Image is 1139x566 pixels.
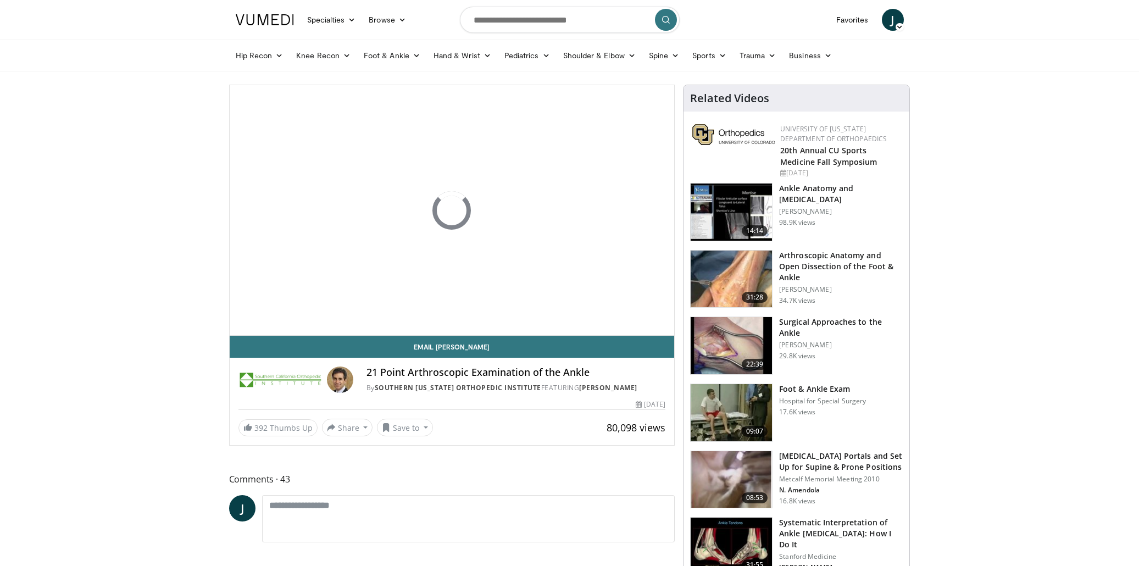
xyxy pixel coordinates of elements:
[780,168,901,178] div: [DATE]
[779,451,903,473] h3: [MEDICAL_DATA] Portals and Set Up for Supine & Prone Positions
[691,451,772,508] img: amend3_3.png.150x105_q85_crop-smart_upscale.jpg
[779,250,903,283] h3: Arthroscopic Anatomy and Open Dissection of the Foot & Ankle
[236,14,294,25] img: VuMedi Logo
[322,419,373,436] button: Share
[779,408,815,417] p: 17.6K views
[327,367,353,393] img: Avatar
[579,383,637,392] a: [PERSON_NAME]
[366,367,665,379] h4: 21 Point Arthroscopic Examination of the Ankle
[690,451,903,509] a: 08:53 [MEDICAL_DATA] Portals and Set Up for Supine & Prone Positions Metcalf Memorial Meeting 201...
[779,341,903,349] p: [PERSON_NAME]
[779,384,866,395] h3: Foot & Ankle Exam
[742,492,768,503] span: 08:53
[742,292,768,303] span: 31:28
[779,352,815,360] p: 29.8K views
[607,421,665,434] span: 80,098 views
[742,225,768,236] span: 14:14
[498,45,557,66] a: Pediatrics
[691,384,772,441] img: 9953_3.png.150x105_q85_crop-smart_upscale.jpg
[230,85,675,336] video-js: Video Player
[686,45,733,66] a: Sports
[229,472,675,486] span: Comments 43
[742,359,768,370] span: 22:39
[238,367,323,393] img: Southern California Orthopedic Institute
[690,92,769,105] h4: Related Videos
[357,45,427,66] a: Foot & Ankle
[782,45,838,66] a: Business
[779,486,903,495] p: N. Amendola
[254,423,268,433] span: 392
[362,9,413,31] a: Browse
[779,296,815,305] p: 34.7K views
[779,207,903,216] p: [PERSON_NAME]
[238,419,318,436] a: 392 Thumbs Up
[377,419,433,436] button: Save to
[460,7,680,33] input: Search topics, interventions
[691,317,772,374] img: 27463190-6349-4d0c-bdb3-f372be2c3ba7.150x105_q85_crop-smart_upscale.jpg
[779,285,903,294] p: [PERSON_NAME]
[690,384,903,442] a: 09:07 Foot & Ankle Exam Hospital for Special Surgery 17.6K views
[779,552,903,561] p: Stanford Medicine
[780,145,877,167] a: 20th Annual CU Sports Medicine Fall Symposium
[642,45,686,66] a: Spine
[780,124,887,143] a: University of [US_STATE] Department of Orthopaedics
[779,517,903,550] h3: Systematic Interpretation of Ankle [MEDICAL_DATA]: How I Do It
[779,475,903,484] p: Metcalf Memorial Meeting 2010
[779,497,815,506] p: 16.8K views
[301,9,363,31] a: Specialties
[779,317,903,339] h3: Surgical Approaches to the Ankle
[779,218,815,227] p: 98.9K views
[229,495,255,521] a: J
[830,9,875,31] a: Favorites
[742,426,768,437] span: 09:07
[690,250,903,308] a: 31:28 Arthroscopic Anatomy and Open Dissection of the Foot & Ankle [PERSON_NAME] 34.7K views
[690,317,903,375] a: 22:39 Surgical Approaches to the Ankle [PERSON_NAME] 29.8K views
[375,383,541,392] a: Southern [US_STATE] Orthopedic Institute
[229,45,290,66] a: Hip Recon
[779,397,866,406] p: Hospital for Special Surgery
[691,251,772,308] img: widescreen_open_anatomy_100000664_3.jpg.150x105_q85_crop-smart_upscale.jpg
[557,45,642,66] a: Shoulder & Elbow
[636,399,665,409] div: [DATE]
[690,183,903,241] a: 14:14 Ankle Anatomy and [MEDICAL_DATA] [PERSON_NAME] 98.9K views
[733,45,783,66] a: Trauma
[230,336,675,358] a: Email [PERSON_NAME]
[427,45,498,66] a: Hand & Wrist
[691,184,772,241] img: d079e22e-f623-40f6-8657-94e85635e1da.150x105_q85_crop-smart_upscale.jpg
[882,9,904,31] a: J
[290,45,357,66] a: Knee Recon
[779,183,903,205] h3: Ankle Anatomy and [MEDICAL_DATA]
[692,124,775,145] img: 355603a8-37da-49b6-856f-e00d7e9307d3.png.150x105_q85_autocrop_double_scale_upscale_version-0.2.png
[366,383,665,393] div: By FEATURING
